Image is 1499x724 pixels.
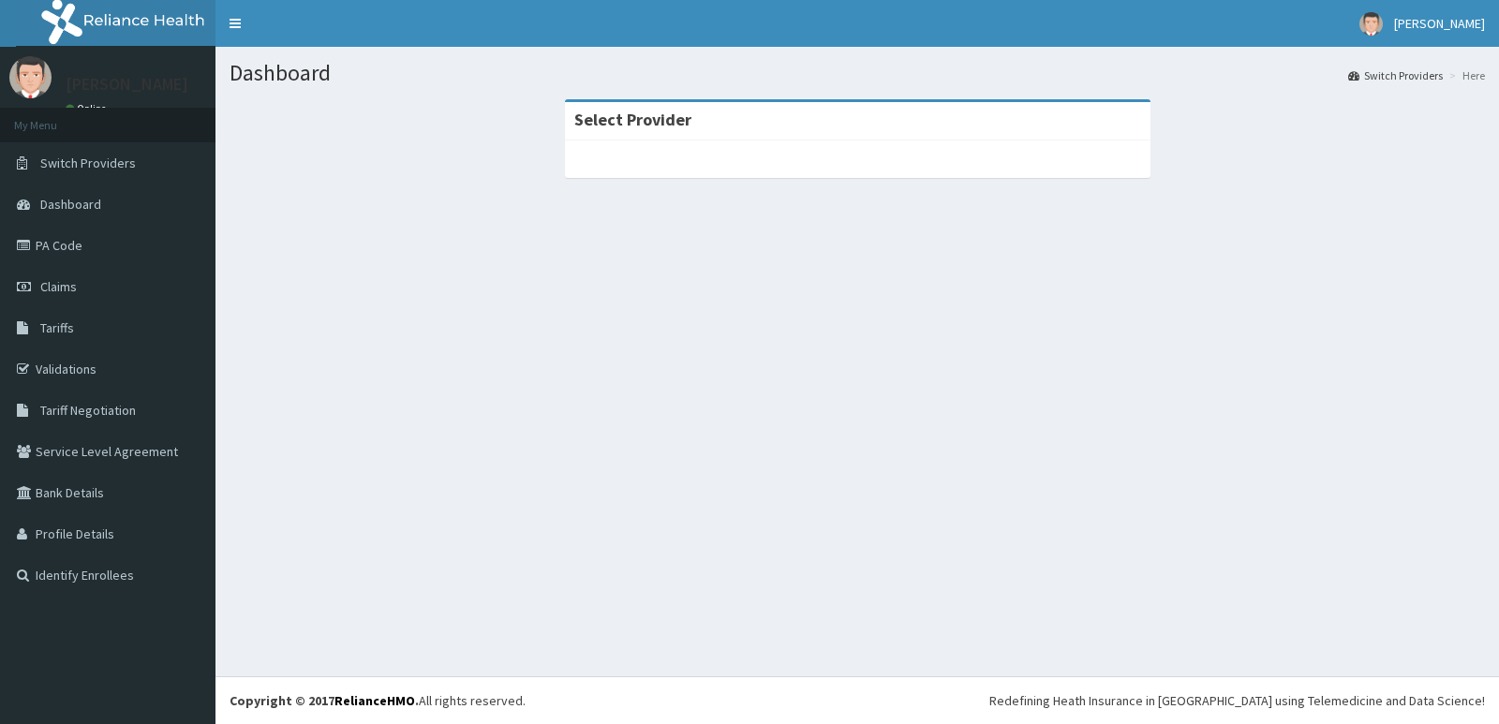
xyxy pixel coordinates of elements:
[40,155,136,171] span: Switch Providers
[40,319,74,336] span: Tariffs
[230,61,1485,85] h1: Dashboard
[1394,15,1485,32] span: [PERSON_NAME]
[334,692,415,709] a: RelianceHMO
[230,692,419,709] strong: Copyright © 2017 .
[989,691,1485,710] div: Redefining Heath Insurance in [GEOGRAPHIC_DATA] using Telemedicine and Data Science!
[574,109,691,130] strong: Select Provider
[1445,67,1485,83] li: Here
[215,676,1499,724] footer: All rights reserved.
[66,76,188,93] p: [PERSON_NAME]
[66,102,111,115] a: Online
[9,56,52,98] img: User Image
[40,196,101,213] span: Dashboard
[40,402,136,419] span: Tariff Negotiation
[40,278,77,295] span: Claims
[1359,12,1383,36] img: User Image
[1348,67,1443,83] a: Switch Providers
